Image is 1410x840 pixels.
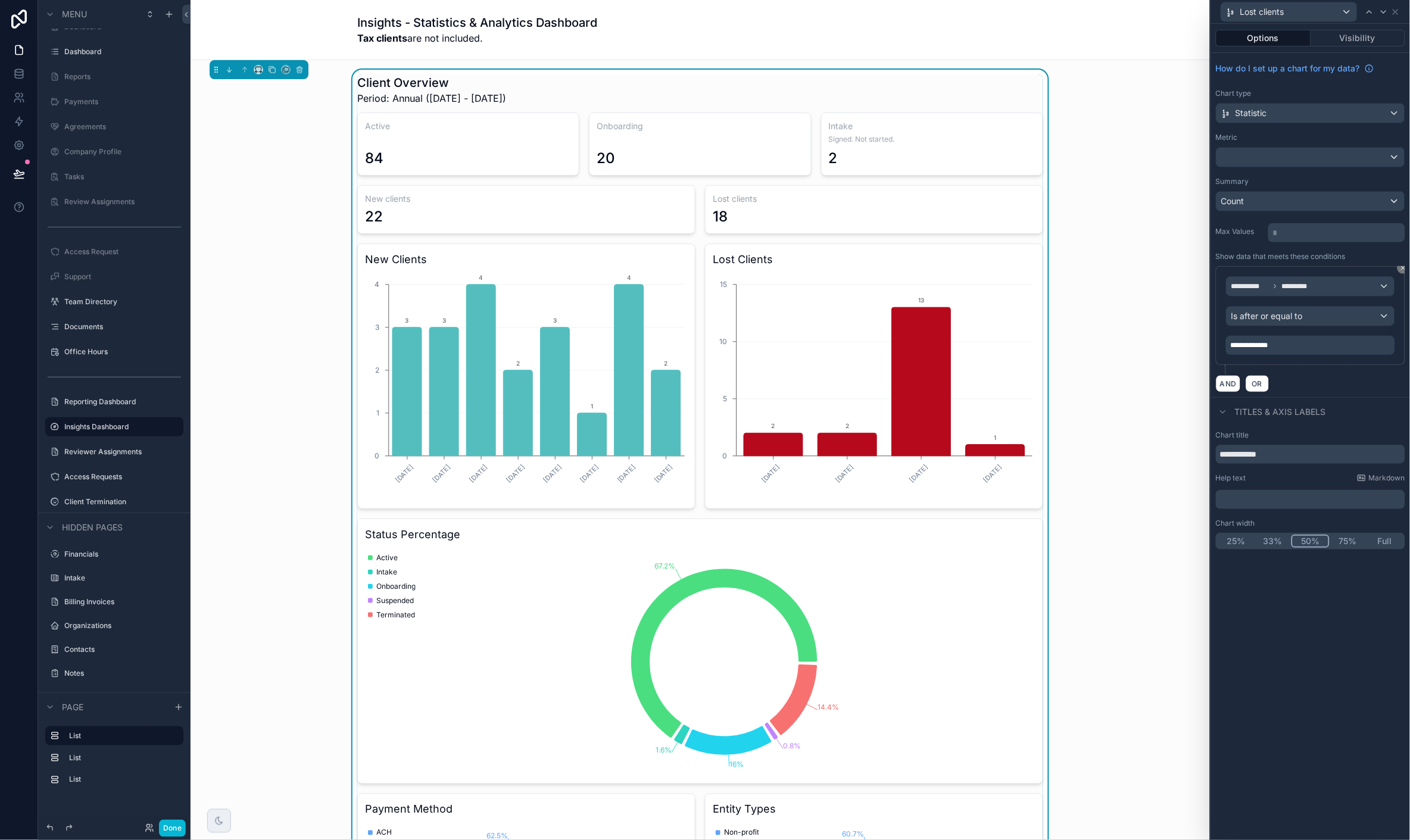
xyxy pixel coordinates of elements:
text: [DATE] [431,463,453,485]
span: Suspended [376,596,414,605]
h3: Payment Method [365,801,688,818]
a: Company Profile [64,147,181,157]
span: Signed. Not started. [829,135,1035,144]
button: AND [1216,375,1241,392]
text: 4 [627,274,631,281]
h3: Entity Types [713,801,1035,818]
label: Reports [64,72,181,82]
tspan: 2 [375,366,379,374]
span: Count [1221,195,1244,207]
label: List [69,731,174,741]
label: Payments [64,97,181,107]
tspan: 3 [375,323,379,332]
button: Is after or equal to [1226,306,1395,326]
div: 22 [365,207,383,226]
text: [DATE] [542,463,563,485]
a: How do I set up a chart for my data? [1216,63,1374,74]
span: Intake [376,567,397,577]
label: Show data that meets these conditions [1216,252,1346,261]
a: Markdown [1357,473,1405,483]
label: Help text [1216,473,1246,483]
tspan: 0.8% [784,742,801,751]
tspan: 1 [376,408,379,417]
span: Statistic [1236,107,1267,119]
tspan: 16% [729,760,744,769]
label: Agreements [64,122,181,132]
span: Non-profit [724,828,759,838]
tspan: 0 [722,451,727,460]
h3: Lost clients [713,193,1035,205]
div: 2 [829,149,838,168]
text: [DATE] [394,463,415,485]
button: Statistic [1216,103,1405,123]
text: [DATE] [653,463,674,485]
a: Office Hours [64,347,181,357]
text: 1 [994,434,997,441]
tspan: 60.7% [842,830,864,839]
label: Insights Dashboard [64,422,176,432]
div: scrollable content [38,721,191,801]
label: Metric [1216,133,1238,142]
label: Organizations [64,621,181,630]
div: chart [365,548,1035,776]
button: Visibility [1311,30,1406,46]
div: scrollable content [1216,488,1405,509]
tspan: 15 [720,280,727,289]
label: Access Request [64,247,181,257]
h3: Status Percentage [365,526,1035,543]
span: ACH [376,828,392,838]
text: 1 [591,402,593,410]
text: [DATE] [834,463,856,485]
text: 3 [553,317,557,324]
span: OR [1250,379,1265,388]
label: Reporting Dashboard [64,397,181,407]
a: Intake [64,573,181,583]
h1: Insights - Statistics & Analytics Dashboard [357,14,597,31]
label: Tasks [64,172,181,182]
div: 20 [597,149,615,168]
button: 25% [1218,535,1255,548]
span: are not included. [357,31,597,45]
a: Team Directory [64,297,181,307]
button: OR [1246,375,1269,392]
tspan: 67.2% [655,562,676,571]
label: Chart width [1216,519,1255,528]
text: 4 [479,274,483,281]
label: Max Values [1216,227,1264,236]
text: [DATE] [982,463,1003,485]
label: Access Requests [64,472,181,482]
text: [DATE] [505,463,526,485]
label: Notes [64,669,181,678]
text: [DATE] [616,463,637,485]
text: [DATE] [908,463,929,485]
div: 18 [713,207,728,226]
label: Chart type [1216,89,1252,98]
div: chart [713,273,1035,501]
label: Financials [64,549,181,559]
label: Contacts [64,645,181,654]
button: 75% [1330,535,1367,548]
button: Count [1216,191,1405,211]
tspan: 14.4% [818,703,839,712]
button: Lost clients [1221,2,1358,22]
span: How do I set up a chart for my data? [1216,63,1360,74]
strong: Tax clients [357,32,407,44]
h1: Client Overview [357,74,506,91]
span: Titles & Axis labels [1235,406,1326,418]
tspan: 5 [723,394,727,403]
label: Documents [64,322,181,332]
a: Reviewer Assignments [64,447,181,457]
a: Support [64,272,181,282]
text: 2 [846,423,849,430]
h3: New Clients [365,251,688,268]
